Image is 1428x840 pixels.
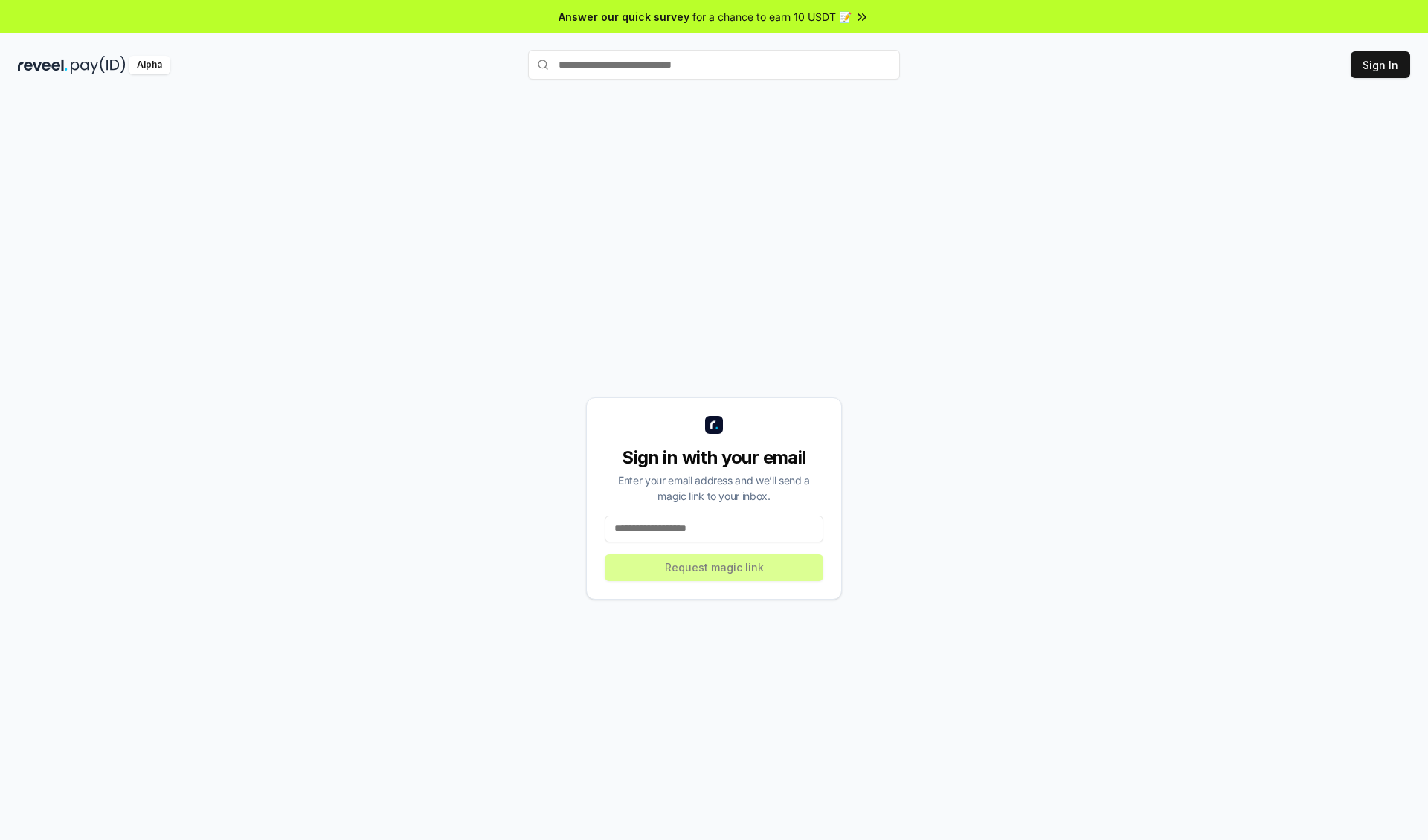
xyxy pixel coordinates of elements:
img: pay_id [71,56,126,74]
img: reveel_dark [18,56,68,74]
div: Enter your email address and we’ll send a magic link to your inbox. [605,472,823,504]
button: Sign In [1351,51,1410,78]
div: Alpha [129,56,170,74]
div: Sign in with your email [605,446,823,469]
span: for a chance to earn 10 USDT 📝 [692,9,852,25]
img: logo_small [705,416,723,434]
span: Answer our quick survey [559,9,689,25]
